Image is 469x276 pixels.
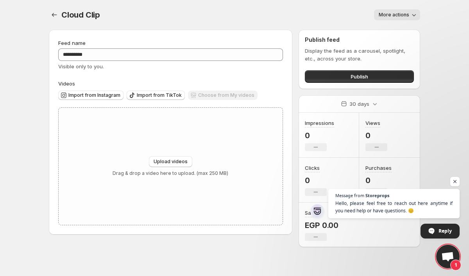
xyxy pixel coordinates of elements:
h3: Impressions [305,119,334,127]
span: Message from [335,193,364,198]
button: Upload videos [149,156,192,167]
span: Publish [351,73,368,80]
span: 1 [450,260,461,271]
h3: Clicks [305,164,320,172]
span: Storeprops [365,193,389,198]
span: Reply [439,224,452,238]
p: 0 [365,176,392,185]
button: Import from TikTok [127,91,185,100]
button: Import from Instagram [58,91,124,100]
p: 30 days [349,100,369,108]
p: 0 [365,131,387,140]
span: Cloud Clip [61,10,100,20]
p: Drag & drop a video here to upload. (max 250 MB) [113,170,228,176]
button: Settings [49,9,60,20]
button: More actions [374,9,420,20]
button: Publish [305,70,414,83]
span: Visible only to you. [58,63,104,69]
span: Import from Instagram [68,92,120,98]
p: EGP 0.00 [305,221,338,230]
h2: Publish feed [305,36,414,44]
p: Display the feed as a carousel, spotlight, etc., across your store. [305,47,414,62]
h3: Views [365,119,380,127]
span: Feed name [58,40,86,46]
div: Open chat [436,245,460,268]
h3: Sales [305,209,318,217]
span: Videos [58,80,75,87]
span: Upload videos [154,158,188,165]
span: More actions [379,12,409,18]
p: 0 [305,176,327,185]
h3: Purchases [365,164,392,172]
p: 0 [305,131,334,140]
span: Hello, please feel free to reach out here anytime if you need help or have questions. 😊 [335,199,453,214]
span: Import from TikTok [137,92,182,98]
